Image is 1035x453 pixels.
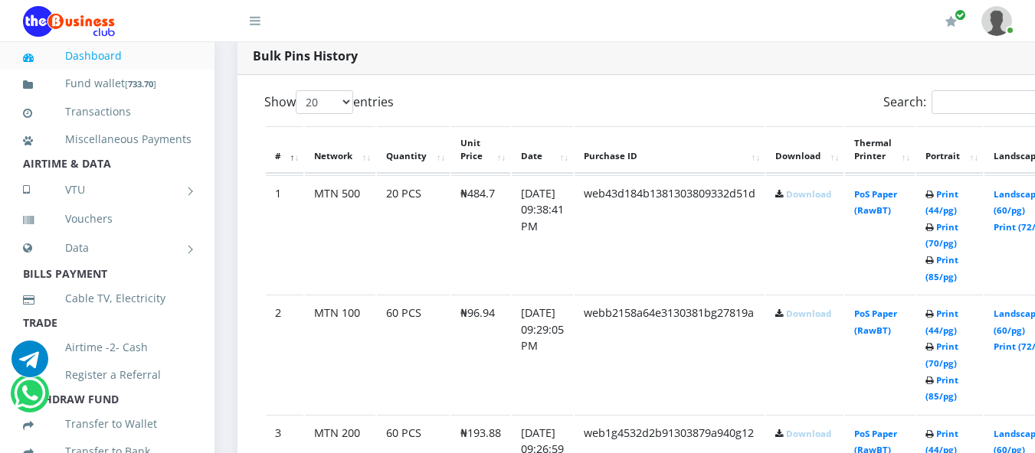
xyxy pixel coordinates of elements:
[23,94,192,129] a: Transactions
[377,175,450,294] td: 20 PCS
[845,126,915,174] th: Thermal Printer: activate to sort column ascending
[253,47,358,64] strong: Bulk Pins History
[266,175,303,294] td: 1
[23,38,192,73] a: Dashboard
[305,126,375,174] th: Network: activate to sort column ascending
[23,201,192,236] a: Vouchers
[23,330,192,365] a: Airtime -2- Cash
[23,171,192,209] a: VTU
[264,90,394,114] label: Show entries
[925,254,958,282] a: Print (85/pg)
[266,126,303,174] th: #: activate to sort column descending
[266,295,303,413] td: 2
[925,188,958,217] a: Print (44/pg)
[512,295,573,413] td: [DATE] 09:29:05 PM
[916,126,983,174] th: Portrait: activate to sort column ascending
[451,126,510,174] th: Unit Price: activate to sort column ascending
[23,6,115,37] img: Logo
[305,295,375,413] td: MTN 100
[451,295,510,413] td: ₦96.94
[125,78,156,90] small: [ ]
[23,122,192,157] a: Miscellaneous Payments
[23,406,192,442] a: Transfer to Wallet
[23,357,192,393] a: Register a Referral
[575,126,765,174] th: Purchase ID: activate to sort column ascending
[854,188,897,217] a: PoS Paper (RawBT)
[945,15,957,28] i: Renew/Upgrade Subscription
[925,308,958,336] a: Print (44/pg)
[23,229,192,267] a: Data
[955,9,966,21] span: Renew/Upgrade Subscription
[854,308,897,336] a: PoS Paper (RawBT)
[786,428,831,439] a: Download
[981,6,1012,36] img: User
[575,295,765,413] td: webb2158a64e3130381bg27819a
[451,175,510,294] td: ₦484.7
[512,126,573,174] th: Date: activate to sort column ascending
[23,66,192,102] a: Fund wallet[733.70]
[925,341,958,369] a: Print (70/pg)
[786,308,831,319] a: Download
[23,281,192,316] a: Cable TV, Electricity
[377,126,450,174] th: Quantity: activate to sort column ascending
[786,188,831,200] a: Download
[296,90,353,114] select: Showentries
[925,374,958,402] a: Print (85/pg)
[377,295,450,413] td: 60 PCS
[305,175,375,294] td: MTN 500
[14,386,45,412] a: Chat for support
[512,175,573,294] td: [DATE] 09:38:41 PM
[925,221,958,249] a: Print (70/pg)
[11,352,48,377] a: Chat for support
[766,126,843,174] th: Download: activate to sort column ascending
[575,175,765,294] td: web43d184b1381303809332d51d
[128,78,153,90] b: 733.70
